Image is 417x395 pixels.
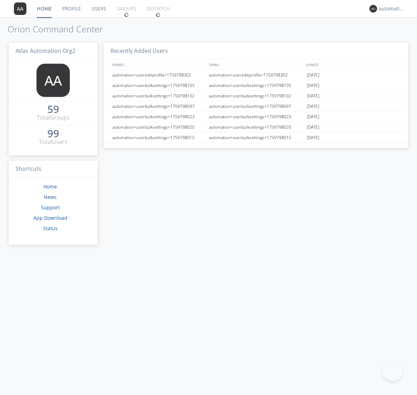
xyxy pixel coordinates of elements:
div: automation+userbulksettings+1759798102 [111,91,207,101]
a: automation+usereditprofile+1759798302automation+usereditprofile+1759798302[DATE] [104,70,408,80]
img: spin.svg [124,13,129,17]
span: [DATE] [307,70,319,80]
div: automation+userbulksettings+1759798023 [111,112,207,122]
a: Status [43,225,58,232]
a: App Download [33,215,67,221]
a: News [44,194,57,200]
div: Total Groups [37,114,70,122]
h3: Shortcuts [9,161,98,178]
a: 99 [47,130,59,138]
a: automation+userbulksettings+1759798015automation+userbulksettings+1759798015[DATE] [104,132,408,143]
a: 59 [47,106,59,114]
div: 99 [47,130,59,137]
div: automation+userbulksettings+1759798105 [207,80,305,90]
a: automation+userbulksettings+1759798097automation+userbulksettings+1759798097[DATE] [104,101,408,112]
span: [DATE] [307,112,319,122]
a: automation+userbulksettings+1759798102automation+userbulksettings+1759798102[DATE] [104,91,408,101]
span: [DATE] [307,80,319,91]
iframe: Toggle Customer Support [382,360,403,381]
div: automation+userbulksettings+1759798097 [111,101,207,111]
a: automation+userbulksettings+1759798105automation+userbulksettings+1759798105[DATE] [104,80,408,91]
span: [DATE] [307,122,319,132]
div: automation+atlas+english0002+org2 [379,5,405,12]
div: automation+userbulksettings+1759798102 [207,91,305,101]
a: automation+userbulksettings+1759798020automation+userbulksettings+1759798020[DATE] [104,122,408,132]
img: spin.svg [156,13,161,17]
div: automation+usereditprofile+1759798302 [207,70,305,80]
div: EMAIL [207,59,304,70]
span: Atlas Automation Org2 [16,47,75,55]
div: NAMES [111,59,206,70]
div: automation+usereditprofile+1759798302 [111,70,207,80]
img: 373638.png [36,64,70,97]
div: Total Users [39,138,67,146]
div: automation+userbulksettings+1759798015 [111,132,207,143]
img: 373638.png [369,5,377,13]
div: automation+userbulksettings+1759798020 [111,122,207,132]
a: automation+userbulksettings+1759798023automation+userbulksettings+1759798023[DATE] [104,112,408,122]
span: [DATE] [307,91,319,101]
span: [DATE] [307,101,319,112]
div: 59 [47,106,59,113]
div: JOINED [304,59,402,70]
div: automation+userbulksettings+1759798105 [111,80,207,90]
h3: Recently Added Users [104,43,408,60]
a: Home [43,183,57,190]
span: [DATE] [307,132,319,143]
div: automation+userbulksettings+1759798015 [207,132,305,143]
img: 373638.png [14,2,26,15]
div: automation+userbulksettings+1759798097 [207,101,305,111]
div: automation+userbulksettings+1759798020 [207,122,305,132]
a: Support [41,204,60,211]
div: automation+userbulksettings+1759798023 [207,112,305,122]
